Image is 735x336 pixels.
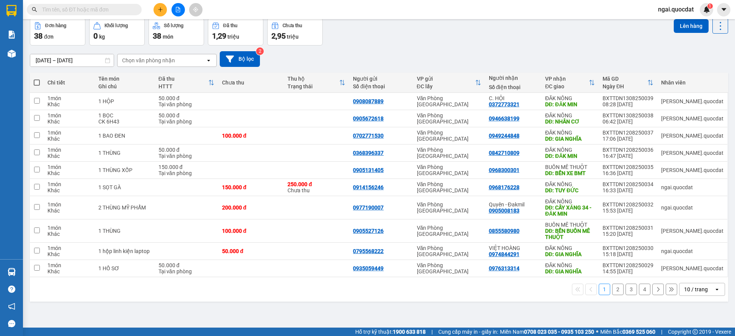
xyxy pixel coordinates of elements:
[222,184,280,190] div: 150.000 đ
[603,95,653,101] div: BXTTDN1308250039
[661,98,724,104] div: simon.quocdat
[30,54,114,67] input: Select a date range.
[545,245,595,251] div: ĐĂK NÔNG
[34,31,42,41] span: 38
[622,329,655,335] strong: 0369 525 060
[603,101,653,107] div: 08:28 [DATE]
[98,167,151,173] div: 1 THÙNG XỐP
[599,73,657,93] th: Toggle SortBy
[99,34,105,40] span: kg
[8,286,15,293] span: question-circle
[158,83,208,89] div: HTTT
[596,330,598,333] span: ⚪️
[639,284,650,295] button: 4
[545,76,589,82] div: VP nhận
[227,34,239,40] span: triệu
[612,284,624,295] button: 2
[287,83,339,89] div: Trạng thái
[223,23,237,28] div: Đã thu
[158,147,214,153] div: 50.000 đ
[674,19,709,33] button: Lên hàng
[489,228,519,234] div: 0855580980
[545,228,595,240] div: DĐ: BẾN BUÔN MÊ THUỘT
[8,50,16,58] img: warehouse-icon
[158,268,214,274] div: Tại văn phòng
[489,95,537,101] div: C. HỘI
[158,112,214,118] div: 50.000 đ
[603,181,653,187] div: BXTTDN1208250034
[8,320,15,327] span: message
[47,164,91,170] div: 1 món
[30,18,85,45] button: Đơn hàng38đơn
[98,98,151,104] div: 1 HỘP
[603,262,653,268] div: BXTTDN1208250029
[489,251,519,257] div: 0974844291
[47,201,91,208] div: 1 món
[545,153,595,159] div: DĐ: ĐĂK MIN
[158,7,163,12] span: plus
[489,75,537,81] div: Người nhận
[417,245,481,257] div: Văn Phòng [GEOGRAPHIC_DATA]
[98,76,151,82] div: Tên món
[545,136,595,142] div: DĐ: GIA NGHĨA
[603,231,653,237] div: 15:20 [DATE]
[489,245,537,251] div: VIỆT HOÀNG
[438,328,498,336] span: Cung cấp máy in - giấy in:
[283,23,302,28] div: Chưa thu
[89,18,145,45] button: Khối lượng0kg
[417,95,481,107] div: Văn Phòng [GEOGRAPHIC_DATA]
[98,112,151,118] div: 1 BỌC
[353,76,409,82] div: Người gửi
[47,262,91,268] div: 1 món
[98,205,151,211] div: 2 THÙNG MỸ PHẨM
[717,3,730,16] button: caret-down
[154,3,167,16] button: plus
[98,150,151,156] div: 1 THÙNG
[353,228,384,234] div: 0905527126
[47,147,91,153] div: 1 món
[524,329,594,335] strong: 0708 023 035 - 0935 103 250
[603,83,647,89] div: Ngày ĐH
[222,228,280,234] div: 100.000 đ
[661,80,724,86] div: Nhân viên
[417,76,475,82] div: VP gửi
[155,73,218,93] th: Toggle SortBy
[206,57,212,63] svg: open
[489,84,537,90] div: Số điện thoại
[603,245,653,251] div: BXTTDN1208250030
[98,184,151,190] div: 1 SỌT GÀ
[353,98,384,104] div: 0908087889
[603,136,653,142] div: 17:06 [DATE]
[222,133,280,139] div: 100.000 đ
[545,268,595,274] div: DĐ: GIA NGHĨA
[603,268,653,274] div: 14:55 [DATE]
[47,80,91,86] div: Chi tiết
[42,5,132,14] input: Tìm tên, số ĐT hoặc mã đơn
[541,73,599,93] th: Toggle SortBy
[158,95,214,101] div: 50.000 đ
[32,7,37,12] span: search
[684,286,708,293] div: 10 / trang
[158,101,214,107] div: Tại văn phòng
[661,248,724,254] div: ngai.quocdat
[47,251,91,257] div: Khác
[417,181,481,193] div: Văn Phòng [GEOGRAPHIC_DATA]
[603,187,653,193] div: 16:33 [DATE]
[158,164,214,170] div: 150.000 đ
[47,245,91,251] div: 1 món
[599,284,610,295] button: 1
[714,286,720,292] svg: open
[545,164,595,170] div: BUÔN MÊ THUỘT
[47,112,91,118] div: 1 món
[417,201,481,214] div: Văn Phòng [GEOGRAPHIC_DATA]
[545,95,595,101] div: ĐĂK NÔNG
[98,228,151,234] div: 1 THÙNG
[603,170,653,176] div: 16:36 [DATE]
[489,150,519,156] div: 0842710809
[661,265,724,271] div: simon.quocdat
[626,284,637,295] button: 3
[353,265,384,271] div: 0935059449
[661,150,724,156] div: simon.quocdat
[545,222,595,228] div: BUÔN MÊ THUỘT
[603,130,653,136] div: BXTTDN1208250037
